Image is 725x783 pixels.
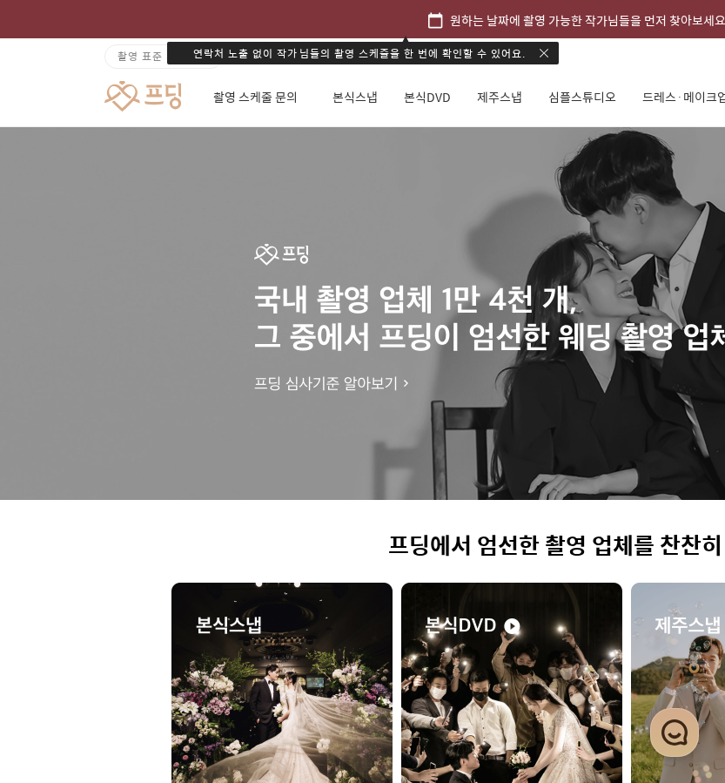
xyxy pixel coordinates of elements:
a: 본식스냅 [332,68,378,127]
a: 본식DVD [404,68,451,127]
a: 심플스튜디오 [548,68,616,127]
div: 연락처 노출 없이 작가님들의 촬영 스케줄을 한 번에 확인할 수 있어요. [167,42,559,64]
a: 촬영 표준 계약서 배포 [104,44,223,69]
a: 제주스냅 [477,68,522,127]
span: 촬영 표준 계약서 배포 [117,48,222,64]
a: 촬영 스케줄 문의 [213,68,306,127]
